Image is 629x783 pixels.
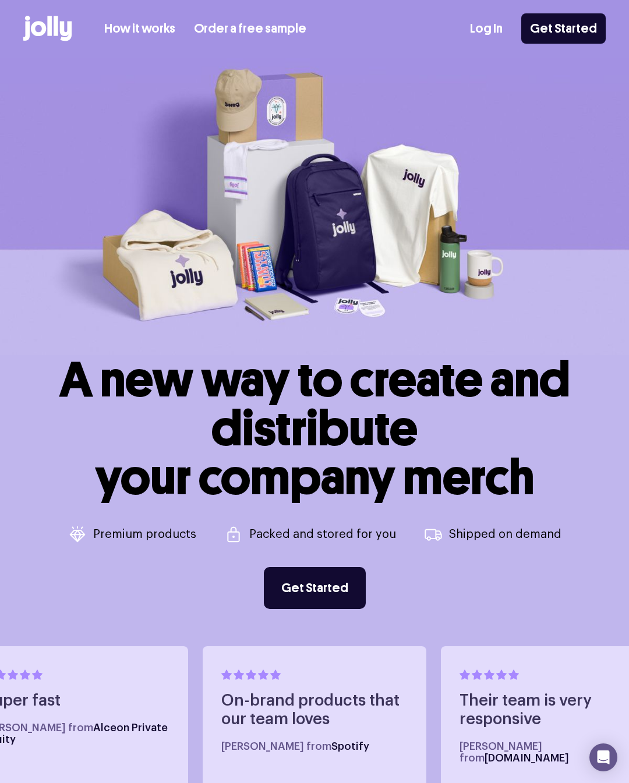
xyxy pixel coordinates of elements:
a: How it works [104,19,175,38]
h1: A new way to create and distribute your company merch [23,355,606,502]
p: Packed and stored for you [249,529,396,540]
a: Get Started [521,13,606,44]
h4: On-brand products that our team loves [221,692,408,729]
div: Open Intercom Messenger [589,743,617,771]
span: [DOMAIN_NAME] [485,753,569,763]
a: Order a free sample [194,19,306,38]
p: Shipped on demand [449,529,561,540]
p: Premium products [93,529,196,540]
span: Spotify [331,741,369,752]
a: Log In [470,19,503,38]
h5: [PERSON_NAME] from [221,741,408,752]
a: Get Started [264,567,366,609]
